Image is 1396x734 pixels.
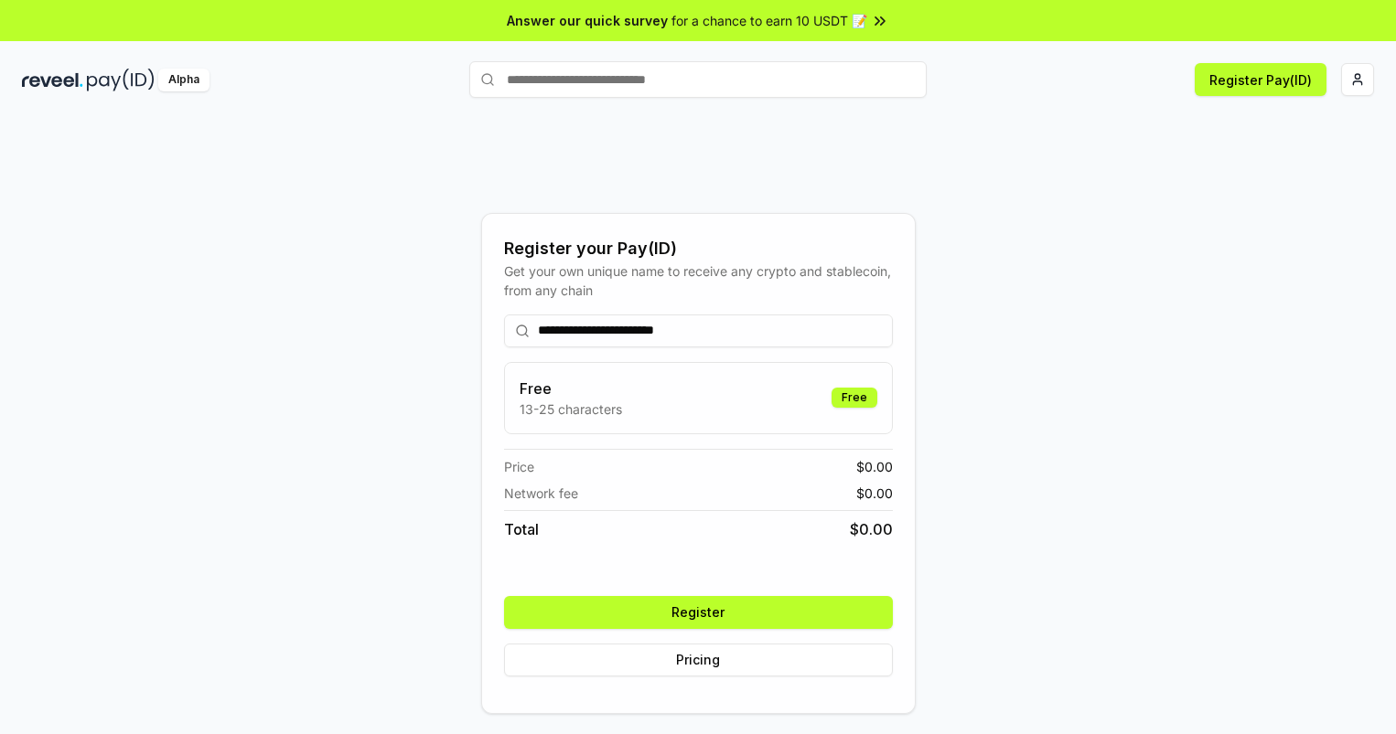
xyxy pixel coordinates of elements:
[520,378,622,399] h3: Free
[507,11,668,30] span: Answer our quick survey
[504,596,893,629] button: Register
[856,484,893,503] span: $ 0.00
[504,261,893,300] div: Get your own unique name to receive any crypto and stablecoin, from any chain
[22,69,83,91] img: reveel_dark
[158,69,209,91] div: Alpha
[504,518,539,540] span: Total
[856,457,893,476] span: $ 0.00
[671,11,867,30] span: for a chance to earn 10 USDT 📝
[850,518,893,540] span: $ 0.00
[520,399,622,419] p: 13-25 characters
[504,484,578,503] span: Network fee
[1195,63,1326,96] button: Register Pay(ID)
[87,69,155,91] img: pay_id
[832,388,877,408] div: Free
[504,457,534,476] span: Price
[504,644,893,676] button: Pricing
[504,236,893,261] div: Register your Pay(ID)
